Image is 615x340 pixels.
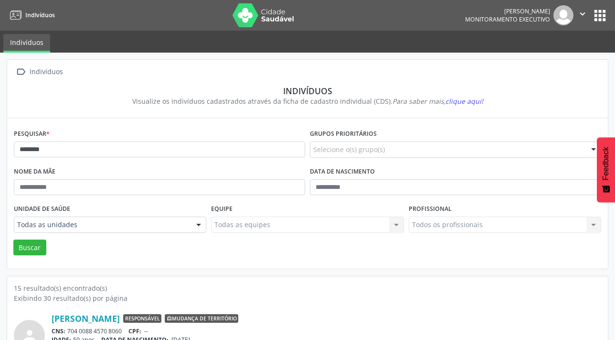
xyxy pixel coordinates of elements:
[128,327,141,335] span: CPF:
[445,97,483,106] span: clique aqui!
[14,293,601,303] div: Exibindo 30 resultado(s) por página
[17,220,187,230] span: Todas as unidades
[313,144,385,154] span: Selecione o(s) grupo(s)
[28,65,64,79] div: Indivíduos
[14,65,28,79] i: 
[52,327,601,335] div: 704 0088 4570 8060
[592,7,608,24] button: apps
[392,97,483,106] i: Para saber mais,
[577,9,588,19] i: 
[144,327,148,335] span: --
[310,165,375,179] label: Data de nascimento
[52,313,120,324] a: [PERSON_NAME]
[14,127,50,142] label: Pesquisar
[14,65,64,79] a:  Indivíduos
[211,202,233,217] label: Equipe
[553,5,573,25] img: img
[3,34,50,53] a: Indivíduos
[597,137,615,202] button: Feedback - Mostrar pesquisa
[310,127,377,142] label: Grupos prioritários
[21,86,594,96] div: Indivíduos
[13,240,46,256] button: Buscar
[14,165,55,179] label: Nome da mãe
[165,314,238,323] span: Mudança de território
[409,202,452,217] label: Profissional
[465,7,550,15] div: [PERSON_NAME]
[52,327,65,335] span: CNS:
[123,314,161,323] span: Responsável
[7,7,55,23] a: Indivíduos
[573,5,592,25] button: 
[21,96,594,106] div: Visualize os indivíduos cadastrados através da ficha de cadastro individual (CDS).
[14,283,601,293] div: 15 resultado(s) encontrado(s)
[602,147,610,180] span: Feedback
[465,15,550,23] span: Monitoramento Executivo
[25,11,55,19] span: Indivíduos
[14,202,70,217] label: Unidade de saúde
